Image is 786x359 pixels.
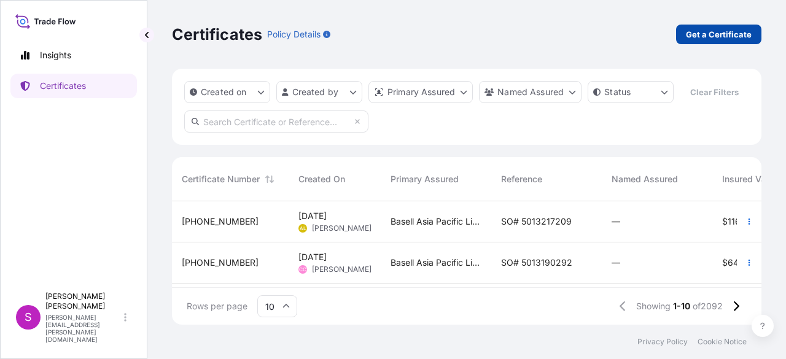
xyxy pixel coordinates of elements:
[588,81,674,103] button: certificateStatus Filter options
[184,110,368,133] input: Search Certificate or Reference...
[368,81,473,103] button: distributor Filter options
[25,311,32,323] span: S
[686,28,752,41] p: Get a Certificate
[722,173,778,185] span: Insured Value
[722,217,728,226] span: $
[276,81,362,103] button: createdBy Filter options
[391,215,481,228] span: Basell Asia Pacific Limited
[172,25,262,44] p: Certificates
[501,257,572,269] span: SO# 5013190292
[201,86,247,98] p: Created on
[612,257,620,269] span: —
[40,49,71,61] p: Insights
[497,86,564,98] p: Named Assured
[298,210,327,222] span: [DATE]
[292,86,339,98] p: Created by
[182,173,260,185] span: Certificate Number
[312,264,372,274] span: [PERSON_NAME]
[298,173,345,185] span: Created On
[698,337,747,347] a: Cookie Notice
[184,81,270,103] button: createdOn Filter options
[690,86,739,98] p: Clear Filters
[391,257,481,269] span: Basell Asia Pacific Limited
[693,300,723,312] span: of 2092
[187,300,247,312] span: Rows per page
[299,263,306,276] span: CC
[612,173,678,185] span: Named Assured
[45,291,122,311] p: [PERSON_NAME] [PERSON_NAME]
[391,173,459,185] span: Primary Assured
[182,257,259,269] span: [PHONE_NUMBER]
[612,215,620,228] span: —
[479,81,582,103] button: cargoOwner Filter options
[10,74,137,98] a: Certificates
[722,258,728,267] span: $
[680,82,749,102] button: Clear Filters
[637,337,688,347] a: Privacy Policy
[636,300,671,312] span: Showing
[673,300,690,312] span: 1-10
[676,25,761,44] a: Get a Certificate
[298,251,327,263] span: [DATE]
[604,86,631,98] p: Status
[728,258,739,267] span: 64
[728,217,741,226] span: 116
[501,173,542,185] span: Reference
[262,172,277,187] button: Sort
[10,43,137,68] a: Insights
[501,215,572,228] span: SO# 5013217209
[312,223,372,233] span: [PERSON_NAME]
[300,222,306,234] span: AL
[182,215,259,228] span: [PHONE_NUMBER]
[267,28,321,41] p: Policy Details
[387,86,455,98] p: Primary Assured
[45,314,122,343] p: [PERSON_NAME][EMAIL_ADDRESS][PERSON_NAME][DOMAIN_NAME]
[40,80,86,92] p: Certificates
